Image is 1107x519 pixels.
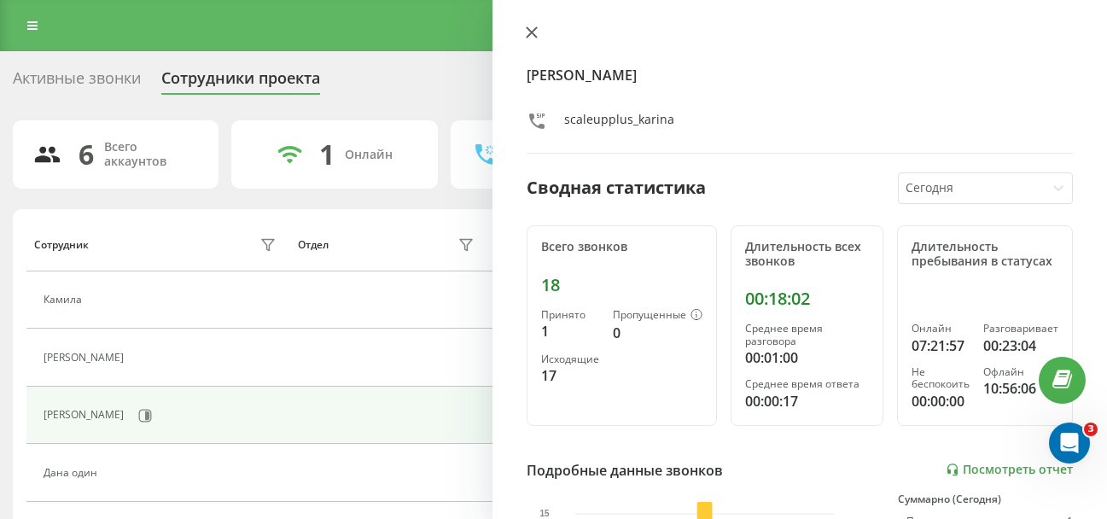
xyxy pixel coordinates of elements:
[13,69,141,96] div: Активные звонки
[983,378,1058,399] div: 10:56:06
[613,323,702,343] div: 0
[1084,423,1098,436] span: 3
[527,65,1073,85] h4: [PERSON_NAME]
[745,378,869,390] div: Среднее время ответа
[298,239,329,251] div: Отдел
[527,460,723,481] div: Подробные данные звонков
[527,175,706,201] div: Сводная статистика
[541,365,599,386] div: 17
[34,239,89,251] div: Сотрудник
[44,352,128,364] div: [PERSON_NAME]
[745,289,869,309] div: 00:18:02
[44,409,128,421] div: [PERSON_NAME]
[161,69,320,96] div: Сотрудники проекта
[946,463,1073,477] a: Посмотреть отчет
[319,138,335,171] div: 1
[983,335,1058,356] div: 00:23:04
[898,493,1073,505] div: Суммарно (Сегодня)
[44,467,102,479] div: Дана один
[912,366,970,391] div: Не беспокоить
[912,391,970,411] div: 00:00:00
[541,353,599,365] div: Исходящие
[613,309,702,323] div: Пропущенные
[539,509,550,518] text: 15
[541,321,599,341] div: 1
[912,323,970,335] div: Онлайн
[912,335,970,356] div: 07:21:57
[912,240,1058,269] div: Длительность пребывания в статусах
[345,148,393,162] div: Онлайн
[541,240,702,254] div: Всего звонков
[983,323,1058,335] div: Разговаривает
[79,138,94,171] div: 6
[1049,423,1090,464] iframe: Intercom live chat
[745,347,869,368] div: 00:01:00
[745,391,869,411] div: 00:00:17
[541,275,702,295] div: 18
[541,309,599,321] div: Принято
[745,240,869,269] div: Длительность всех звонков
[983,366,1058,378] div: Офлайн
[44,294,86,306] div: Камила
[745,323,869,347] div: Среднее время разговора
[104,140,198,169] div: Всего аккаунтов
[564,111,674,136] div: scaleupplus_karina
